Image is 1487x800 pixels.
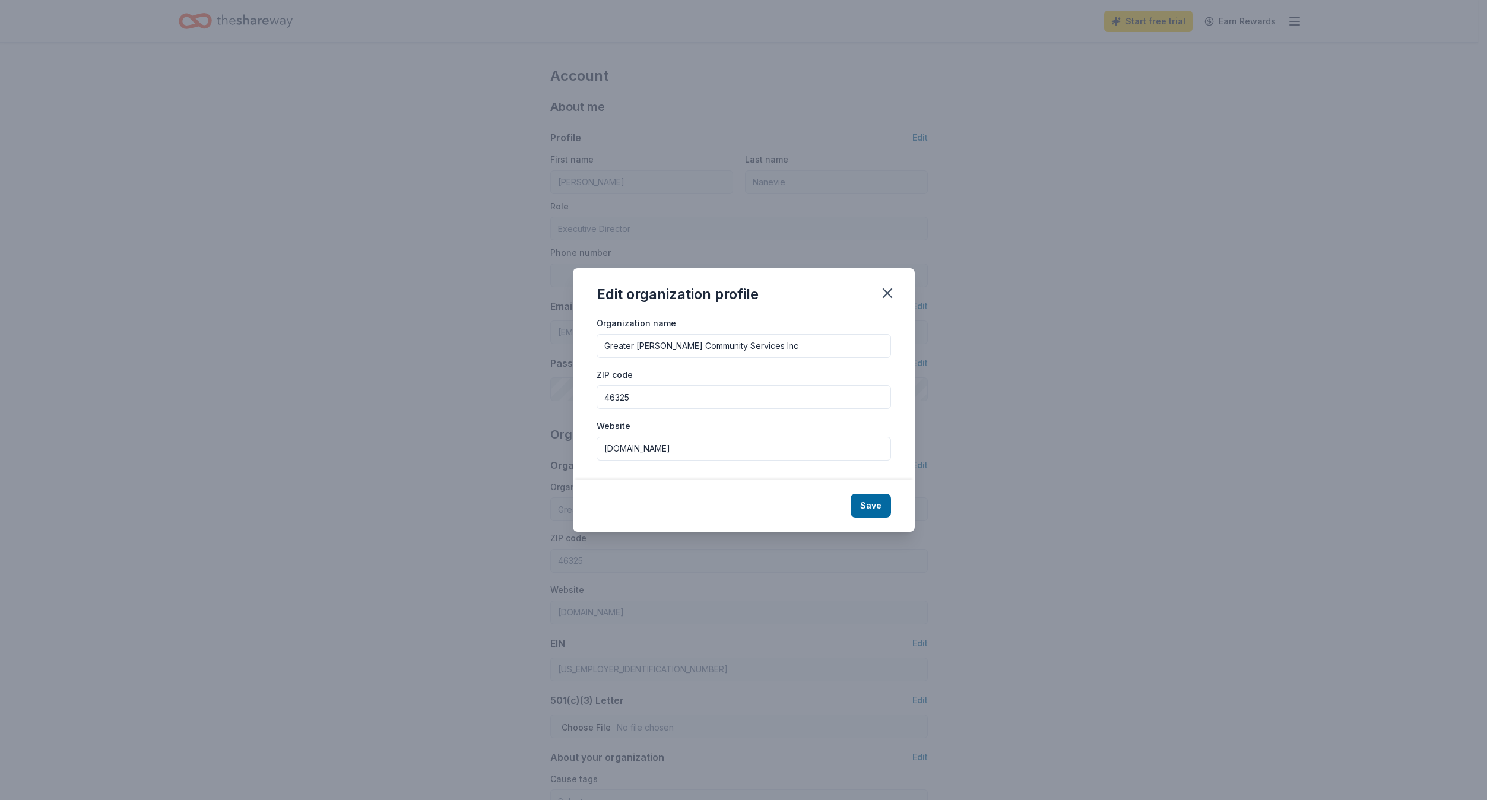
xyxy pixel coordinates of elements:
label: ZIP code [597,369,633,381]
button: Save [851,494,891,518]
div: Edit organization profile [597,285,759,304]
label: Organization name [597,318,676,329]
label: Website [597,420,630,432]
input: 12345 (U.S. only) [597,385,891,409]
